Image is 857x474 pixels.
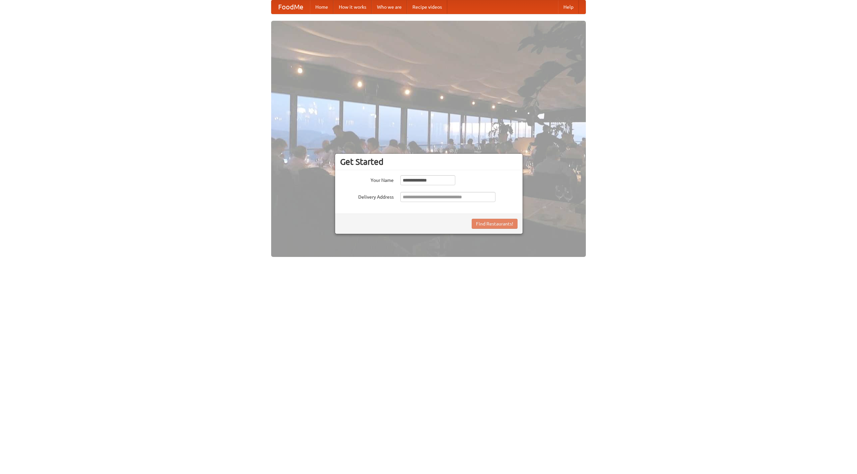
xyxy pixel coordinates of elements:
button: Find Restaurants! [472,219,518,229]
a: FoodMe [271,0,310,14]
h3: Get Started [340,157,518,167]
a: Help [558,0,579,14]
a: Recipe videos [407,0,447,14]
label: Your Name [340,175,394,184]
a: Home [310,0,333,14]
label: Delivery Address [340,192,394,200]
a: How it works [333,0,372,14]
a: Who we are [372,0,407,14]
